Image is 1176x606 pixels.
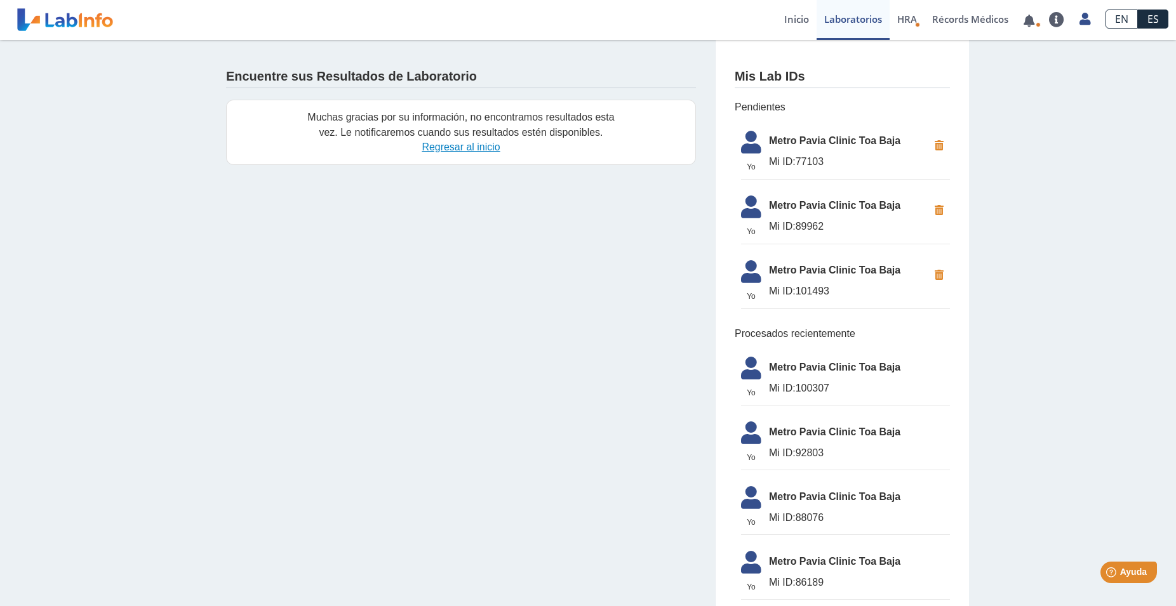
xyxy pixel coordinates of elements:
a: EN [1106,10,1138,29]
span: Yo [733,452,769,463]
span: Mi ID: [769,447,796,458]
span: Mi ID: [769,383,796,393]
span: Mi ID: [769,156,796,167]
span: Metro Pavia Clinic Toa Baja [769,425,950,440]
span: 101493 [769,284,928,299]
a: ES [1138,10,1168,29]
span: 88076 [769,510,950,525]
span: Yo [733,517,769,528]
span: 89962 [769,219,928,234]
span: Metro Pavia Clinic Toa Baja [769,198,928,213]
span: Pendientes [735,100,950,115]
span: Yo [733,581,769,593]
span: Procesados recientemente [735,326,950,341]
span: 77103 [769,154,928,169]
span: 100307 [769,381,950,396]
span: Metro Pavia Clinic Toa Baja [769,360,950,375]
a: Regresar al inicio [422,142,500,152]
div: Muchas gracias por su información, no encontramos resultados esta vez. Le notificaremos cuando su... [287,110,635,140]
span: Mi ID: [769,221,796,232]
h4: Encuentre sus Resultados de Laboratorio [226,69,477,84]
span: Yo [733,387,769,399]
span: Metro Pavia Clinic Toa Baja [769,263,928,278]
span: Mi ID: [769,286,796,296]
span: Mi ID: [769,577,796,588]
span: 86189 [769,575,950,590]
span: Mi ID: [769,512,796,523]
iframe: Help widget launcher [1063,557,1162,592]
span: Yo [733,226,769,237]
span: Metro Pavia Clinic Toa Baja [769,489,950,504]
span: Metro Pavia Clinic Toa Baja [769,133,928,148]
span: 92803 [769,445,950,461]
h4: Mis Lab IDs [735,69,805,84]
span: Yo [733,291,769,302]
span: Metro Pavia Clinic Toa Baja [769,554,950,569]
span: Yo [733,161,769,173]
span: HRA [897,13,917,25]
